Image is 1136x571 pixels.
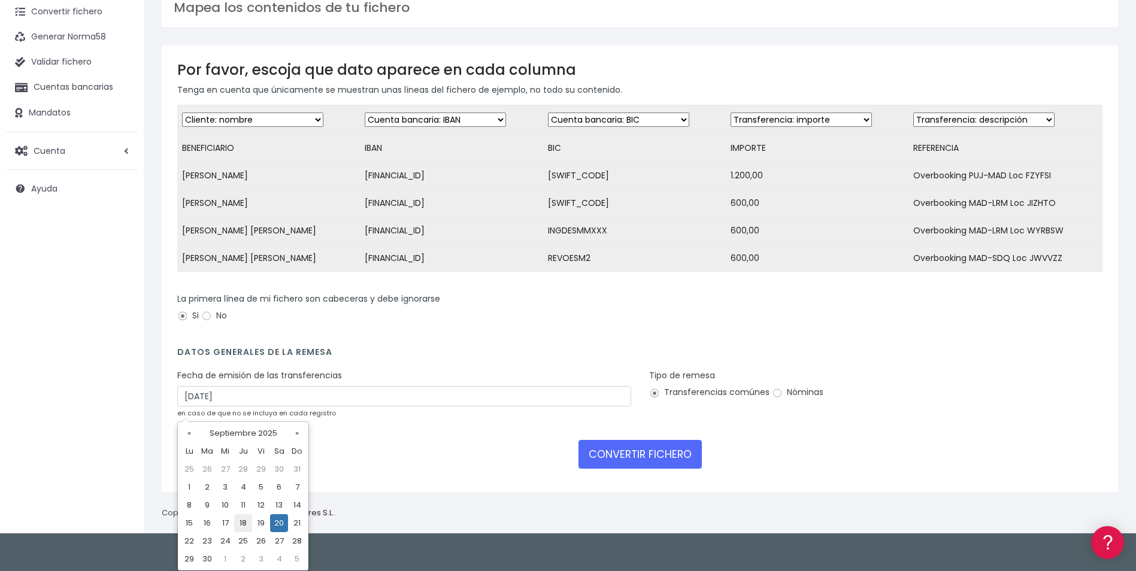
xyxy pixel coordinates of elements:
[12,132,228,144] div: Convertir ficheros
[177,293,440,305] label: La primera línea de mi fichero son cabeceras y debe ignorarse
[252,514,270,532] td: 19
[908,190,1102,217] td: Overbooking MAD-LRM Loc JIZHTO
[252,532,270,550] td: 26
[216,532,234,550] td: 24
[726,162,908,190] td: 1.200,00
[198,514,216,532] td: 16
[198,442,216,460] th: Ma
[270,550,288,568] td: 4
[216,550,234,568] td: 1
[34,144,65,156] span: Cuenta
[177,408,336,418] small: en caso de que no se incluya en cada registro
[908,135,1102,162] td: REFERENCIA
[180,478,198,496] td: 1
[726,217,908,245] td: 600,00
[177,162,360,190] td: [PERSON_NAME]
[12,238,228,249] div: Facturación
[543,135,726,162] td: BIC
[288,442,306,460] th: Do
[216,514,234,532] td: 17
[216,496,234,514] td: 10
[908,245,1102,272] td: Overbooking MAD-SDQ Loc JWVVZZ
[6,176,138,201] a: Ayuda
[234,496,252,514] td: 11
[6,75,138,100] a: Cuentas bancarias
[12,207,228,226] a: Perfiles de empresas
[270,514,288,532] td: 20
[177,135,360,162] td: BENEFICIARIO
[198,478,216,496] td: 2
[177,61,1102,78] h3: Por favor, escoja que dato aparece en cada columna
[12,287,228,299] div: Programadores
[360,135,543,162] td: IBAN
[252,496,270,514] td: 12
[165,345,231,356] a: POWERED BY ENCHANT
[288,424,306,442] th: »
[543,217,726,245] td: INGDESMMXXX
[180,532,198,550] td: 22
[198,532,216,550] td: 23
[726,135,908,162] td: IMPORTE
[288,460,306,478] td: 31
[234,460,252,478] td: 28
[252,550,270,568] td: 3
[234,532,252,550] td: 25
[177,369,342,382] label: Fecha de emisión de las transferencias
[6,101,138,126] a: Mandatos
[12,189,228,207] a: Videotutoriales
[252,460,270,478] td: 29
[726,245,908,272] td: 600,00
[177,190,360,217] td: [PERSON_NAME]
[216,460,234,478] td: 27
[177,217,360,245] td: [PERSON_NAME] [PERSON_NAME]
[270,442,288,460] th: Sa
[180,442,198,460] th: Lu
[270,532,288,550] td: 27
[543,245,726,272] td: REVOESM2
[270,478,288,496] td: 6
[177,83,1102,96] p: Tenga en cuenta que únicamente se muestran unas líneas del fichero de ejemplo, no todo su contenido.
[177,309,199,322] label: Si
[649,369,715,382] label: Tipo de remesa
[12,102,228,120] a: Información general
[12,151,228,170] a: Formatos
[772,386,823,399] label: Nóminas
[578,440,702,469] button: CONVERTIR FICHERO
[908,162,1102,190] td: Overbooking PUJ-MAD Loc FZYFSI
[216,442,234,460] th: Mi
[12,257,228,275] a: General
[288,550,306,568] td: 5
[649,386,770,399] label: Transferencias comúnes
[288,514,306,532] td: 21
[177,245,360,272] td: [PERSON_NAME] [PERSON_NAME]
[360,217,543,245] td: [FINANCIAL_ID]
[198,424,288,442] th: Septiembre 2025
[6,25,138,50] a: Generar Norma58
[252,478,270,496] td: 5
[6,50,138,75] a: Validar fichero
[543,162,726,190] td: [SWIFT_CODE]
[288,496,306,514] td: 14
[270,496,288,514] td: 13
[726,190,908,217] td: 600,00
[288,532,306,550] td: 28
[162,507,336,520] p: Copyright © 2025 .
[180,460,198,478] td: 25
[360,245,543,272] td: [FINANCIAL_ID]
[180,550,198,568] td: 29
[234,514,252,532] td: 18
[288,478,306,496] td: 7
[177,347,1102,363] h4: Datos generales de la remesa
[198,550,216,568] td: 30
[908,217,1102,245] td: Overbooking MAD-LRM Loc WYRBSW
[12,320,228,341] button: Contáctanos
[180,496,198,514] td: 8
[180,514,198,532] td: 15
[234,550,252,568] td: 2
[180,424,198,442] th: «
[360,190,543,217] td: [FINANCIAL_ID]
[198,496,216,514] td: 9
[234,478,252,496] td: 4
[12,306,228,324] a: API
[270,460,288,478] td: 30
